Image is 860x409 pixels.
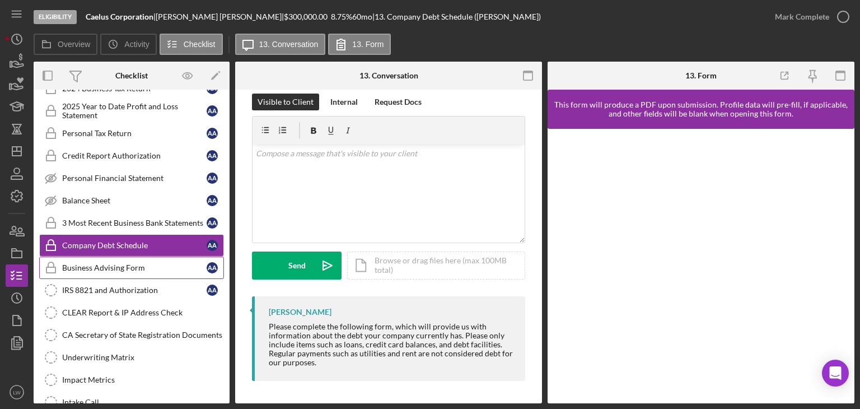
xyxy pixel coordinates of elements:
[62,174,207,183] div: Personal Financial Statement
[372,12,541,21] div: | 13. Company Debt Schedule ([PERSON_NAME])
[39,189,224,212] a: Balance SheetAA
[39,257,224,279] a: Business Advising FormAA
[39,212,224,234] a: 3 Most Recent Business Bank StatementsAA
[352,12,372,21] div: 60 mo
[325,94,363,110] button: Internal
[39,145,224,167] a: Credit Report AuthorizationAA
[62,375,223,384] div: Impact Metrics
[62,102,207,120] div: 2025 Year to Date Profit and Loss Statement
[685,71,717,80] div: 13. Form
[331,12,352,21] div: 8.75 %
[6,381,28,403] button: LW
[207,262,218,273] div: A A
[39,122,224,145] a: Personal Tax ReturnAA
[39,346,224,369] a: Underwriting Matrix
[39,369,224,391] a: Impact Metrics
[39,324,224,346] a: CA Secretary of State Registration Documents
[207,105,218,117] div: A A
[375,94,422,110] div: Request Docs
[764,6,854,28] button: Mark Complete
[559,140,844,392] iframe: Lenderfit form
[207,240,218,251] div: A A
[352,40,384,49] label: 13. Form
[62,398,223,407] div: Intake Call
[62,308,223,317] div: CLEAR Report & IP Address Check
[284,12,331,21] div: $300,000.00
[39,100,224,122] a: 2025 Year to Date Profit and Loss StatementAA
[359,71,418,80] div: 13. Conversation
[39,301,224,324] a: CLEAR Report & IP Address Check
[252,252,342,280] button: Send
[62,286,207,295] div: IRS 8821 and Authorization
[115,71,148,80] div: Checklist
[258,94,314,110] div: Visible to Client
[100,34,156,55] button: Activity
[822,360,849,387] div: Open Intercom Messenger
[13,389,21,396] text: LW
[207,150,218,161] div: A A
[39,234,224,257] a: Company Debt ScheduleAA
[235,34,326,55] button: 13. Conversation
[259,40,319,49] label: 13. Conversation
[62,219,207,227] div: 3 Most Recent Business Bank Statements
[269,308,331,317] div: [PERSON_NAME]
[775,6,829,28] div: Mark Complete
[184,40,216,49] label: Checklist
[124,40,149,49] label: Activity
[160,34,223,55] button: Checklist
[62,331,223,340] div: CA Secretary of State Registration Documents
[34,10,77,24] div: Eligibility
[252,94,319,110] button: Visible to Client
[39,279,224,301] a: IRS 8821 and AuthorizationAA
[553,100,849,118] div: This form will produce a PDF upon submission. Profile data will pre-fill, if applicable, and othe...
[62,353,223,362] div: Underwriting Matrix
[39,167,224,189] a: Personal Financial StatementAA
[62,263,207,272] div: Business Advising Form
[58,40,90,49] label: Overview
[62,151,207,160] div: Credit Report Authorization
[62,129,207,138] div: Personal Tax Return
[62,241,207,250] div: Company Debt Schedule
[207,217,218,229] div: A A
[207,173,218,184] div: A A
[156,12,284,21] div: [PERSON_NAME] [PERSON_NAME] |
[86,12,153,21] b: Caelus Corporation
[207,195,218,206] div: A A
[34,34,97,55] button: Overview
[330,94,358,110] div: Internal
[207,128,218,139] div: A A
[328,34,391,55] button: 13. Form
[288,252,306,280] div: Send
[269,322,514,367] div: Please complete the following form, which will provide us with information about the debt your co...
[86,12,156,21] div: |
[62,196,207,205] div: Balance Sheet
[369,94,427,110] button: Request Docs
[207,285,218,296] div: A A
